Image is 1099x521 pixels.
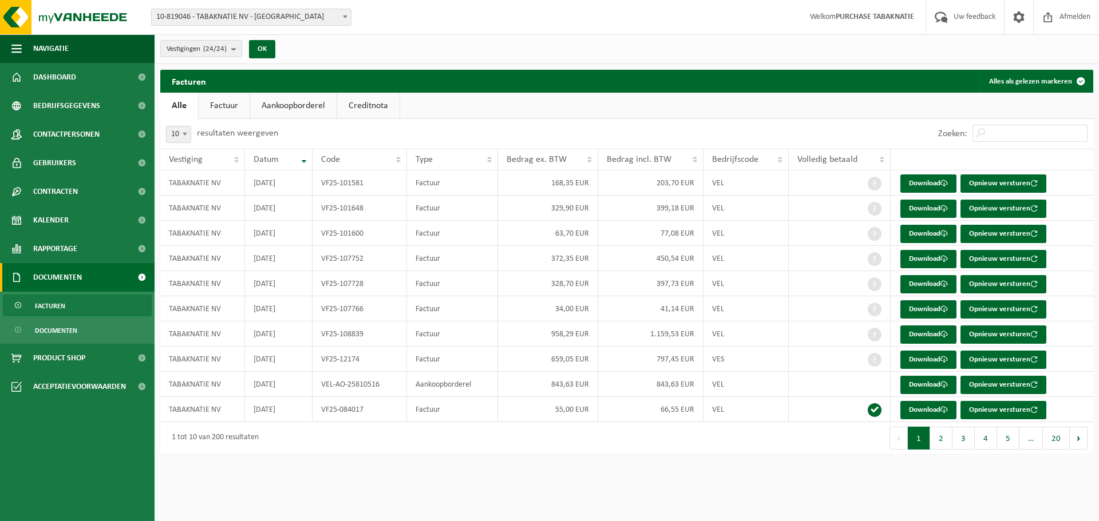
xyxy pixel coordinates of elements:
a: Download [900,351,956,369]
td: 843,63 EUR [498,372,598,397]
td: [DATE] [245,271,313,296]
td: 797,45 EUR [598,347,704,372]
span: Vestigingen [167,41,227,58]
span: 10 [167,126,191,142]
td: [DATE] [245,246,313,271]
label: resultaten weergeven [197,129,278,138]
td: 843,63 EUR [598,372,704,397]
button: Opnieuw versturen [960,225,1046,243]
td: 329,90 EUR [498,196,598,221]
td: Factuur [407,321,498,347]
td: VEL [703,321,789,347]
td: [DATE] [245,347,313,372]
td: VF25-101648 [313,196,406,221]
a: Download [900,376,956,394]
td: VEL [703,397,789,422]
td: [DATE] [245,372,313,397]
button: Opnieuw versturen [960,174,1046,193]
span: Code [321,155,340,164]
span: Datum [254,155,279,164]
td: [DATE] [245,196,313,221]
td: TABAKNATIE NV [160,246,245,271]
td: VEL [703,246,789,271]
a: Download [900,325,956,344]
a: Documenten [3,319,152,341]
td: 34,00 EUR [498,296,598,321]
td: TABAKNATIE NV [160,221,245,246]
span: Acceptatievoorwaarden [33,372,126,401]
button: Opnieuw versturen [960,351,1046,369]
button: Vestigingen(24/24) [160,40,242,57]
td: VES [703,347,789,372]
span: Contactpersonen [33,120,100,149]
a: Download [900,300,956,319]
td: 372,35 EUR [498,246,598,271]
td: VEL [703,296,789,321]
td: VF25-107752 [313,246,406,271]
td: 77,08 EUR [598,221,704,246]
strong: PURCHASE TABAKNATIE [836,13,914,21]
td: VF25-107728 [313,271,406,296]
a: Download [900,174,956,193]
button: 20 [1043,427,1070,450]
td: 450,54 EUR [598,246,704,271]
span: Bedrag ex. BTW [507,155,567,164]
span: Dashboard [33,63,76,92]
button: Opnieuw versturen [960,250,1046,268]
td: 63,70 EUR [498,221,598,246]
button: Opnieuw versturen [960,325,1046,344]
td: [DATE] [245,321,313,347]
td: VEL [703,372,789,397]
button: 1 [908,427,930,450]
span: Documenten [35,320,77,341]
td: VF25-101581 [313,170,406,196]
span: 10-819046 - TABAKNATIE NV - ANTWERPEN [151,9,351,26]
td: VF25-108839 [313,321,406,347]
button: OK [249,40,275,58]
span: … [1019,427,1043,450]
a: Creditnota [337,93,400,119]
a: Factuur [199,93,250,119]
span: Vestiging [169,155,203,164]
td: Factuur [407,221,498,246]
td: 328,70 EUR [498,271,598,296]
button: 5 [997,427,1019,450]
button: Alles als gelezen markeren [980,70,1092,93]
td: VEL [703,271,789,296]
td: Aankoopborderel [407,372,498,397]
td: Factuur [407,170,498,196]
span: Rapportage [33,234,77,263]
h2: Facturen [160,70,218,92]
a: Facturen [3,295,152,316]
a: Download [900,401,956,419]
span: 10-819046 - TABAKNATIE NV - ANTWERPEN [152,9,351,25]
span: Navigatie [33,34,69,63]
td: 168,35 EUR [498,170,598,196]
td: VF25-084017 [313,397,406,422]
button: Opnieuw versturen [960,376,1046,394]
td: 659,05 EUR [498,347,598,372]
td: Factuur [407,246,498,271]
td: TABAKNATIE NV [160,347,245,372]
span: Documenten [33,263,82,292]
td: TABAKNATIE NV [160,196,245,221]
td: [DATE] [245,170,313,196]
td: TABAKNATIE NV [160,372,245,397]
a: Aankoopborderel [250,93,337,119]
div: 1 tot 10 van 200 resultaten [166,428,259,448]
td: VF25-12174 [313,347,406,372]
button: Opnieuw versturen [960,275,1046,293]
span: Bedrijfscode [712,155,758,164]
button: Previous [890,427,908,450]
td: 41,14 EUR [598,296,704,321]
a: Download [900,225,956,243]
td: VF25-107766 [313,296,406,321]
td: 399,18 EUR [598,196,704,221]
td: Factuur [407,296,498,321]
td: 397,73 EUR [598,271,704,296]
td: [DATE] [245,397,313,422]
span: Product Shop [33,344,85,372]
span: Bedrijfsgegevens [33,92,100,120]
span: Type [416,155,433,164]
button: Opnieuw versturen [960,200,1046,218]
